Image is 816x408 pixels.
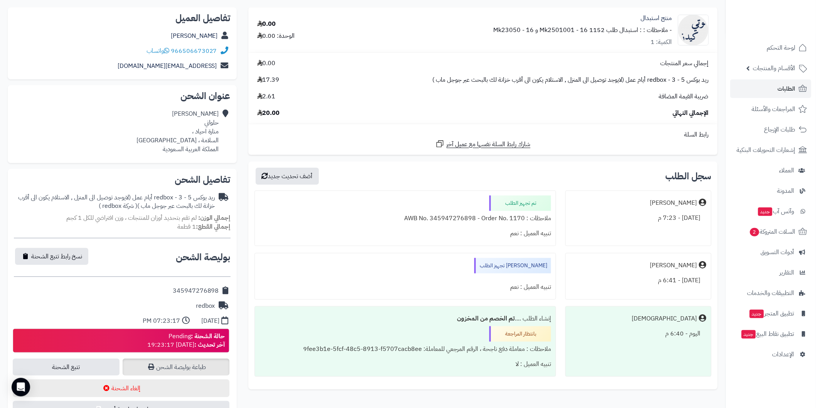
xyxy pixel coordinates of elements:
a: التقارير [730,263,811,282]
div: [PERSON_NAME] [650,261,697,270]
strong: آخر تحديث : [194,340,225,349]
a: طباعة بوليصة الشحن [123,359,229,376]
div: ملاحظات : معاملة دفع ناجحة ، الرقم المرجعي للمعاملة: 9fee3b1e-5fcf-48c5-8913-f5707cacb8ee [260,342,551,357]
a: منتج استبدال [641,14,672,23]
span: 2 [750,228,759,236]
span: ضريبة القيمة المضافة [659,92,709,101]
div: [PERSON_NAME] تجهيز الطلب [474,258,551,273]
div: تم تجهيز الطلب [489,196,551,211]
div: [PERSON_NAME] حلواني منارة احياد ، السلامة ، [GEOGRAPHIC_DATA] المملكة العربية السعودية [137,110,219,153]
span: إجمالي سعر المنتجات [661,59,709,68]
span: الطلبات [778,83,796,94]
span: تطبيق نقاط البيع [741,329,794,339]
span: العملاء [779,165,794,176]
b: تم الخصم من المخزون [457,314,515,323]
img: logo-2.png [764,21,809,37]
img: no_image-90x90.png [678,15,708,46]
div: تنبيه العميل : نعم [260,280,551,295]
a: واتساب [147,46,169,56]
span: الإعدادات [772,349,794,360]
a: إشعارات التحويلات البنكية [730,141,811,159]
div: رابط السلة [251,130,715,139]
div: [PERSON_NAME] [650,199,697,207]
a: السلات المتروكة2 [730,223,811,241]
div: Pending [DATE] 19:23:17 [147,332,225,350]
strong: إجمالي الوزن: [198,213,231,223]
div: ملاحظات : AWB No. 345947276898 - Order No. 1170 [260,211,551,226]
div: [DATE] - 6:41 م [570,273,706,288]
div: تنبيه العميل : نعم [260,226,551,241]
div: الوحدة: 0.00 [257,32,295,40]
div: [DATE] [201,317,220,325]
button: أضف تحديث جديد [256,168,319,185]
strong: حالة الشحنة : [191,332,225,341]
div: ريد بوكس redbox - 3 - 5 أيام عمل (لايوجد توصيل الى المنزل , الاستلام يكون الى أقرب خزانة لك بالبح... [14,193,215,211]
span: طلبات الإرجاع [764,124,796,135]
div: 07:23:17 PM [143,317,180,325]
a: لوحة التحكم [730,39,811,57]
a: التطبيقات والخدمات [730,284,811,302]
a: [EMAIL_ADDRESS][DOMAIN_NAME] [118,61,217,71]
a: [PERSON_NAME] [171,31,218,40]
a: شارك رابط السلة نفسها مع عميل آخر [435,139,531,149]
span: ريد بوكس redbox - 3 - 5 أيام عمل (لايوجد توصيل الى المنزل , الاستلام يكون الى أقرب خزانة لك بالبح... [432,76,709,84]
small: 1 قطعة [177,222,231,231]
span: التقارير [780,267,794,278]
div: Open Intercom Messenger [12,378,30,396]
a: وآتس آبجديد [730,202,811,221]
span: الأقسام والمنتجات [753,63,796,74]
a: العملاء [730,161,811,180]
div: تنبيه العميل : لا [260,357,551,372]
button: إلغاء الشحنة [13,379,229,397]
div: إنشاء الطلب .... [260,311,551,326]
a: تطبيق نقاط البيعجديد [730,325,811,343]
a: 966506673027 [171,46,217,56]
div: [DATE] - 7:23 م [570,211,706,226]
span: جديد [742,330,756,339]
span: إشعارات التحويلات البنكية [737,145,796,155]
span: لوحة التحكم [767,42,796,53]
button: نسخ رابط تتبع الشحنة [15,248,88,265]
span: المراجعات والأسئلة [752,104,796,115]
h3: سجل الطلب [666,172,711,181]
h2: تفاصيل العميل [14,13,231,23]
span: السلات المتروكة [749,226,796,237]
div: redbox [196,302,215,310]
strong: إجمالي القطع: [196,222,231,231]
span: تطبيق المتجر [749,308,794,319]
small: - ملاحظات : : استبدال طلب 1152 Mk2501001 - 16 و Mk23050 - 16 [493,25,672,35]
span: جديد [758,207,772,216]
span: التطبيقات والخدمات [747,288,794,298]
span: 17.39 [257,76,280,84]
span: ( شركة redbox ) [99,201,137,211]
a: المراجعات والأسئلة [730,100,811,118]
span: 0.00 [257,59,276,68]
span: نسخ رابط تتبع الشحنة [31,252,82,261]
span: أدوات التسويق [761,247,794,258]
span: شارك رابط السلة نفسها مع عميل آخر [447,140,531,149]
a: تتبع الشحنة [13,359,120,376]
div: اليوم - 6:40 م [570,326,706,341]
h2: بوليصة الشحن [176,253,231,262]
span: 2.61 [257,92,276,101]
div: الكمية: 1 [651,38,672,47]
span: جديد [750,310,764,318]
a: الطلبات [730,79,811,98]
div: [DEMOGRAPHIC_DATA] [632,314,697,323]
a: الإعدادات [730,345,811,364]
h2: تفاصيل الشحن [14,175,231,184]
span: المدونة [777,185,794,196]
span: 20.00 [257,109,280,118]
a: أدوات التسويق [730,243,811,261]
a: طلبات الإرجاع [730,120,811,139]
span: الإجمالي النهائي [673,109,709,118]
a: تطبيق المتجرجديد [730,304,811,323]
h2: عنوان الشحن [14,91,231,101]
a: المدونة [730,182,811,200]
span: وآتس آب [757,206,794,217]
div: 0.00 [257,20,276,29]
div: 345947276898 [173,287,219,295]
div: بانتظار المراجعة [489,326,551,342]
span: لم تقم بتحديد أوزان للمنتجات ، وزن افتراضي للكل 1 كجم [66,213,197,223]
